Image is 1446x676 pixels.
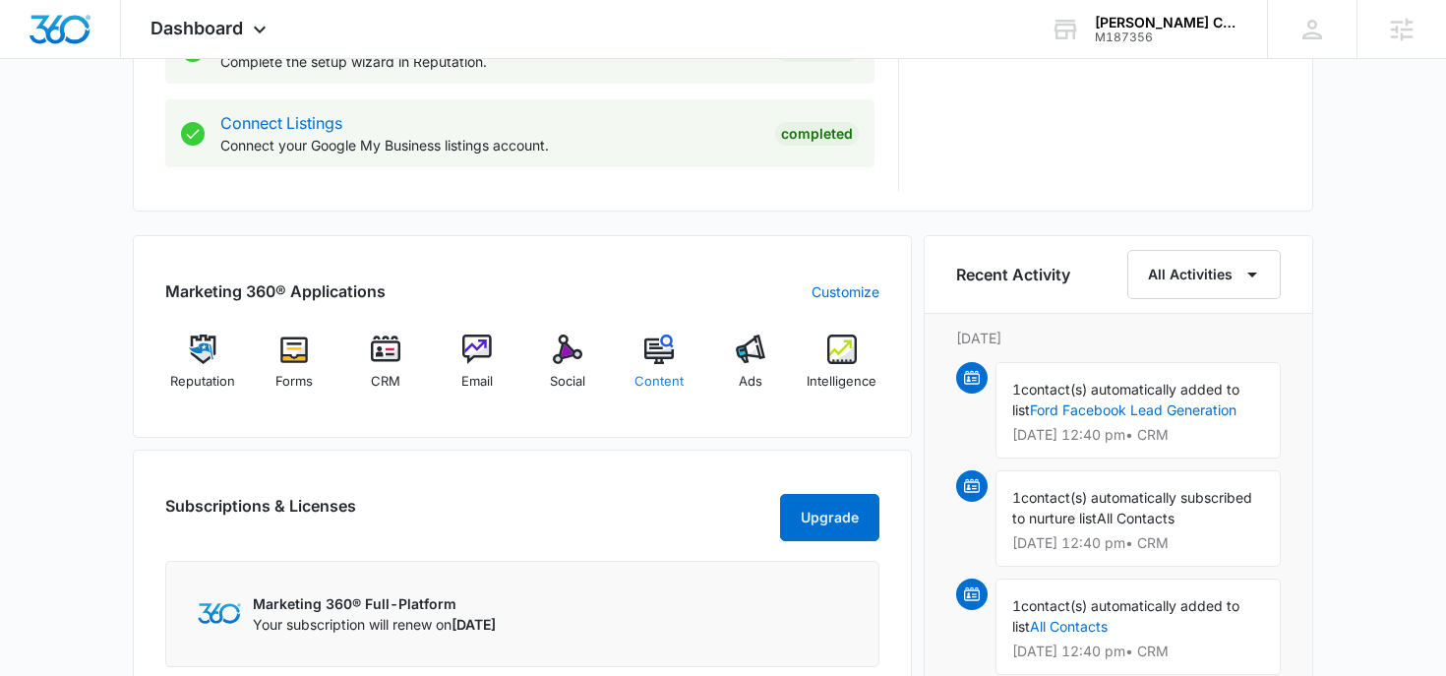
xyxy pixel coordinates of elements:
[452,616,496,633] span: [DATE]
[165,335,241,405] a: Reputation
[275,372,313,392] span: Forms
[622,335,697,405] a: Content
[550,372,585,392] span: Social
[220,51,759,72] p: Complete the setup wizard in Reputation.
[1012,645,1264,658] p: [DATE] 12:40 pm • CRM
[348,335,424,405] a: CRM
[1012,381,1239,418] span: contact(s) automatically added to list
[1030,618,1108,635] a: All Contacts
[165,279,386,303] h2: Marketing 360® Applications
[439,335,514,405] a: Email
[170,372,235,392] span: Reputation
[198,603,241,624] img: Marketing 360 Logo
[1012,536,1264,550] p: [DATE] 12:40 pm • CRM
[1127,250,1281,299] button: All Activities
[371,372,400,392] span: CRM
[1012,597,1021,614] span: 1
[956,263,1070,286] h6: Recent Activity
[530,335,606,405] a: Social
[253,614,496,635] p: Your subscription will renew on
[220,135,759,155] p: Connect your Google My Business listings account.
[780,494,879,541] button: Upgrade
[634,372,684,392] span: Content
[1012,489,1021,506] span: 1
[713,335,789,405] a: Ads
[165,494,356,533] h2: Subscriptions & Licenses
[807,372,876,392] span: Intelligence
[739,372,762,392] span: Ads
[1012,489,1252,526] span: contact(s) automatically subscribed to nurture list
[1030,401,1236,418] a: Ford Facebook Lead Generation
[812,281,879,302] a: Customize
[220,113,342,133] a: Connect Listings
[1012,428,1264,442] p: [DATE] 12:40 pm • CRM
[257,335,332,405] a: Forms
[956,328,1281,348] p: [DATE]
[461,372,493,392] span: Email
[775,122,859,146] div: Completed
[1097,510,1175,526] span: All Contacts
[1012,381,1021,398] span: 1
[1095,15,1238,31] div: account name
[253,593,496,614] p: Marketing 360® Full-Platform
[1012,597,1239,635] span: contact(s) automatically added to list
[804,335,879,405] a: Intelligence
[151,18,243,38] span: Dashboard
[1095,31,1238,44] div: account id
